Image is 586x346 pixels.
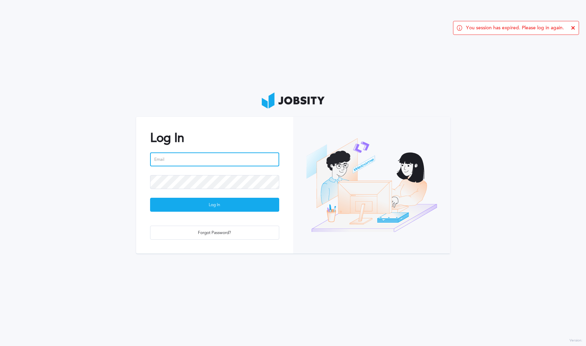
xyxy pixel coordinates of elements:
label: Version: [570,339,583,343]
span: You session has expired. Please log in again. [466,25,564,31]
button: Log In [150,198,279,212]
input: Email [150,152,279,166]
button: Forgot Password? [150,226,279,240]
h2: Log In [150,131,279,145]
